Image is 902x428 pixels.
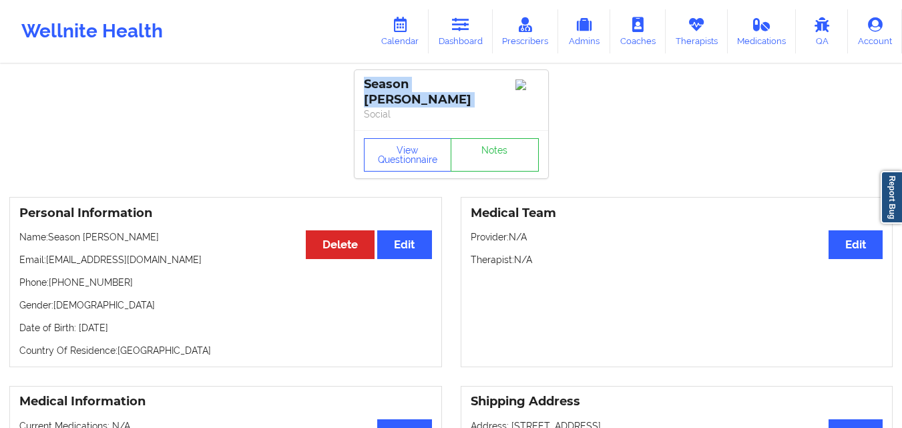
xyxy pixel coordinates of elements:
button: Edit [377,230,431,259]
h3: Shipping Address [471,394,883,409]
p: Phone: [PHONE_NUMBER] [19,276,432,289]
a: Account [848,9,902,53]
a: Dashboard [429,9,493,53]
div: Season [PERSON_NAME] [364,77,539,108]
button: Edit [829,230,883,259]
a: Calendar [371,9,429,53]
p: Therapist: N/A [471,253,883,266]
a: Coaches [610,9,666,53]
a: QA [796,9,848,53]
p: Social [364,108,539,121]
p: Country Of Residence: [GEOGRAPHIC_DATA] [19,344,432,357]
a: Prescribers [493,9,559,53]
a: Notes [451,138,539,172]
button: View Questionnaire [364,138,452,172]
p: Name: Season [PERSON_NAME] [19,230,432,244]
img: Image%2Fplaceholer-image.png [515,79,539,90]
p: Gender: [DEMOGRAPHIC_DATA] [19,298,432,312]
h3: Personal Information [19,206,432,221]
a: Report Bug [881,171,902,224]
p: Provider: N/A [471,230,883,244]
p: Email: [EMAIL_ADDRESS][DOMAIN_NAME] [19,253,432,266]
h3: Medical Team [471,206,883,221]
h3: Medical Information [19,394,432,409]
a: Therapists [666,9,728,53]
a: Admins [558,9,610,53]
p: Date of Birth: [DATE] [19,321,432,335]
button: Delete [306,230,375,259]
a: Medications [728,9,797,53]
